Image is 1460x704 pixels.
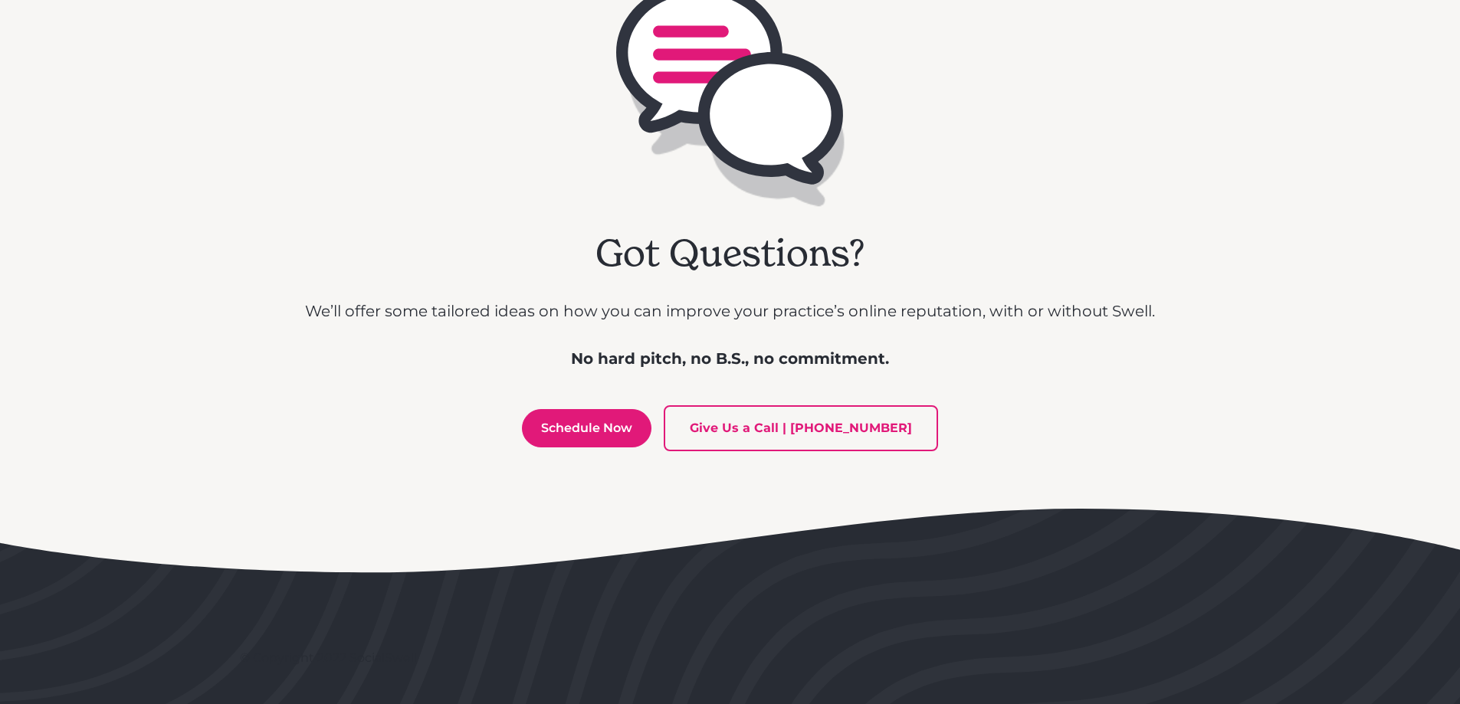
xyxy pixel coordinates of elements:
[522,409,651,447] a: Schedule Now
[240,649,417,667] div: © Copyright 2022 SocialSwell
[571,347,889,370] p: No hard pitch, no B.S., no commitment.
[595,231,865,276] h2: Got Questions?
[305,300,1155,323] p: We’ll offer some tailored ideas on how you can improve your practice’s online reputation, with or...
[664,405,938,451] a: Give Us a Call | [PHONE_NUMBER]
